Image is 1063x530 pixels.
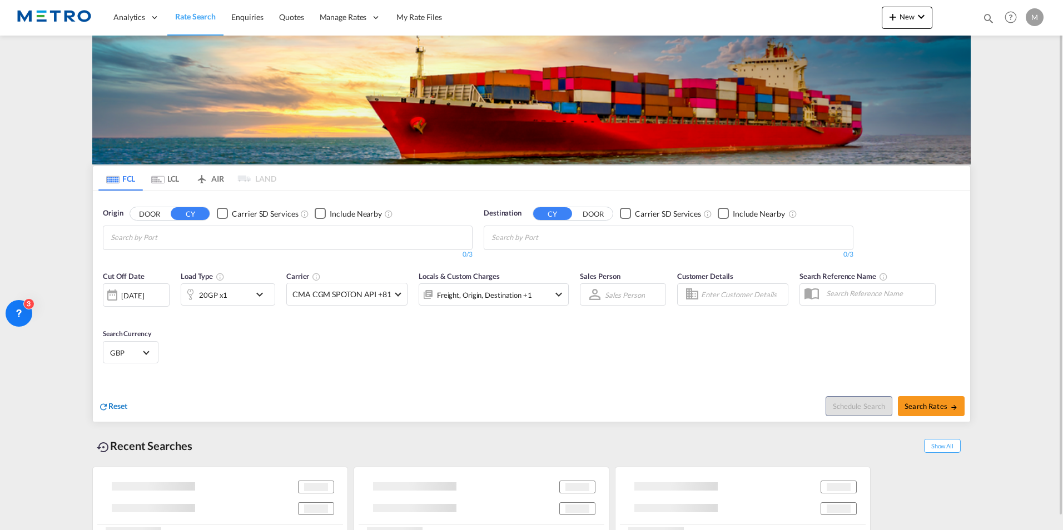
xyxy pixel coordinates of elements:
span: Quotes [279,12,304,22]
md-chips-wrap: Chips container with autocompletion. Enter the text area, type text to search, and then use the u... [109,226,221,247]
div: M [1026,8,1044,26]
md-icon: icon-airplane [195,172,208,181]
div: icon-magnify [982,12,995,29]
button: Search Ratesicon-arrow-right [898,396,965,416]
span: Help [1001,8,1020,27]
div: Carrier SD Services [635,208,701,219]
span: GBP [110,348,141,358]
div: Help [1001,8,1026,28]
div: [DATE] [103,283,170,307]
md-icon: Unchecked: Ignores neighbouring ports when fetching rates.Checked : Includes neighbouring ports w... [384,209,393,218]
span: CMA CGM SPOTON API +81 [292,289,391,300]
span: Search Reference Name [799,272,888,281]
md-chips-wrap: Chips container with autocompletion. Enter the text area, type text to search, and then use the u... [490,226,602,247]
md-tab-item: FCL [98,166,143,191]
md-tab-item: AIR [187,166,232,191]
span: Customer Details [677,272,733,281]
button: CY [171,207,210,220]
div: Freight Origin Destination Factory Stuffing [437,287,532,303]
div: 20GP x1 [199,287,227,303]
md-icon: Unchecked: Ignores neighbouring ports when fetching rates.Checked : Includes neighbouring ports w... [788,209,797,218]
input: Chips input. [491,229,597,247]
md-icon: Your search will be saved by the below given name [879,272,888,281]
md-icon: icon-backup-restore [97,441,110,454]
div: [DATE] [121,291,144,301]
md-icon: Unchecked: Search for CY (Container Yard) services for all selected carriers.Checked : Search for... [300,209,309,218]
span: Origin [103,208,123,219]
md-tab-item: LCL [143,166,187,191]
div: Recent Searches [92,433,197,458]
span: Search Currency [103,329,151,338]
span: Search Rates [905,402,958,411]
button: CY [533,207,572,220]
md-icon: The selected Trucker/Carrierwill be displayed in the rate results If the rates are from another f... [312,272,321,281]
md-icon: icon-magnify [982,12,995,24]
md-datepicker: Select [103,306,111,321]
span: Manage Rates [320,12,367,23]
div: 0/3 [484,250,853,259]
md-icon: icon-information-outline [216,272,225,281]
div: 0/3 [103,250,473,259]
md-icon: icon-chevron-down [915,10,928,23]
md-icon: icon-chevron-down [253,288,272,301]
img: 25181f208a6c11efa6aa1bf80d4cef53.png [17,5,92,30]
span: Load Type [181,272,225,281]
span: Rate Search [175,12,216,21]
span: Show All [924,439,961,453]
span: Enquiries [231,12,264,22]
div: Carrier SD Services [232,208,298,219]
md-select: Select Currency: £ GBPUnited Kingdom Pound [109,344,152,361]
md-icon: icon-refresh [98,402,108,412]
button: icon-plus 400-fgNewicon-chevron-down [882,7,932,29]
md-icon: Unchecked: Search for CY (Container Yard) services for all selected carriers.Checked : Search for... [703,209,712,218]
span: Reset [108,401,127,411]
span: Analytics [113,12,145,23]
md-select: Sales Person [604,287,646,303]
md-checkbox: Checkbox No Ink [718,208,785,219]
button: DOOR [130,207,169,220]
span: Locals & Custom Charges [419,272,500,281]
span: Carrier [286,272,321,281]
span: Sales Person [580,272,620,281]
md-icon: icon-plus 400-fg [886,10,900,23]
div: Include Nearby [330,208,382,219]
input: Enter Customer Details [701,286,784,303]
span: New [886,12,928,21]
div: Include Nearby [733,208,785,219]
span: My Rate Files [396,12,442,22]
div: OriginDOOR CY Checkbox No InkUnchecked: Search for CY (Container Yard) services for all selected ... [93,191,970,422]
md-icon: icon-arrow-right [950,403,958,411]
md-checkbox: Checkbox No Ink [315,208,382,219]
img: LCL+%26+FCL+BACKGROUND.png [92,36,971,164]
div: Freight Origin Destination Factory Stuffingicon-chevron-down [419,283,569,306]
md-pagination-wrapper: Use the left and right arrow keys to navigate between tabs [98,166,276,191]
div: icon-refreshReset [98,401,127,413]
md-icon: icon-chevron-down [552,288,565,301]
div: 20GP x1icon-chevron-down [181,283,275,306]
input: Chips input. [111,229,216,247]
button: Note: By default Schedule search will only considerorigin ports, destination ports and cut off da... [826,396,892,416]
button: DOOR [574,207,613,220]
input: Search Reference Name [821,285,935,302]
md-checkbox: Checkbox No Ink [217,208,298,219]
md-checkbox: Checkbox No Ink [620,208,701,219]
span: Cut Off Date [103,272,145,281]
span: Destination [484,208,521,219]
